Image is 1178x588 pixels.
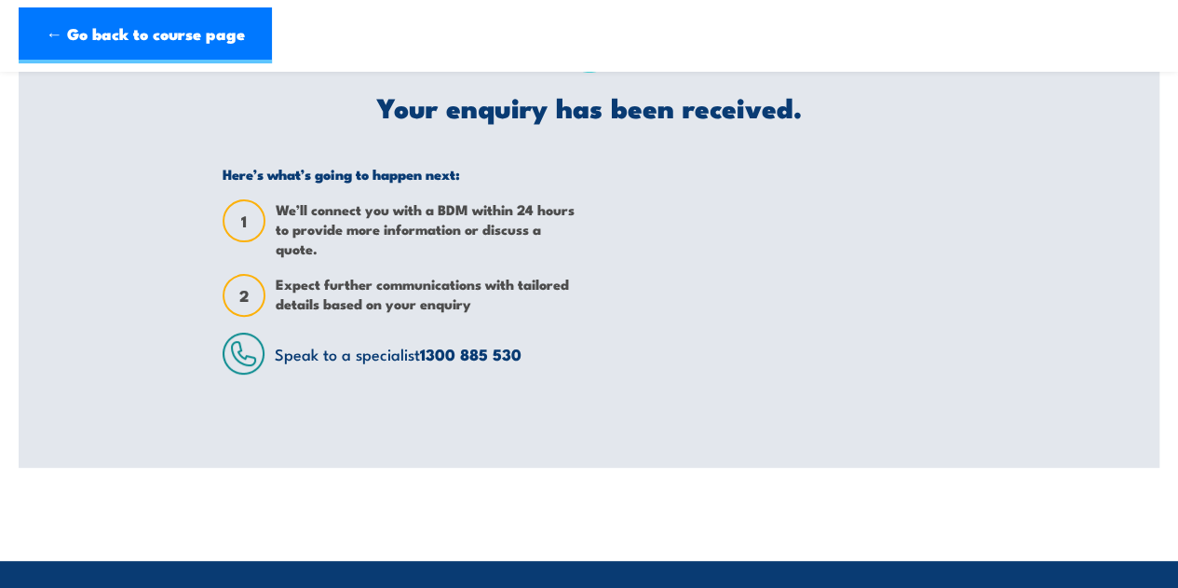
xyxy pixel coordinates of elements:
[275,342,521,365] span: Speak to a specialist
[276,274,575,317] span: Expect further communications with tailored details based on your enquiry
[224,212,264,231] span: 1
[276,199,575,258] span: We’ll connect you with a BDM within 24 hours to provide more information or discuss a quote.
[223,165,575,183] h5: Here’s what’s going to happen next:
[19,7,272,63] a: ← Go back to course page
[223,94,955,118] h2: Your enquiry has been received.
[224,286,264,306] span: 2
[420,342,521,366] a: 1300 885 530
